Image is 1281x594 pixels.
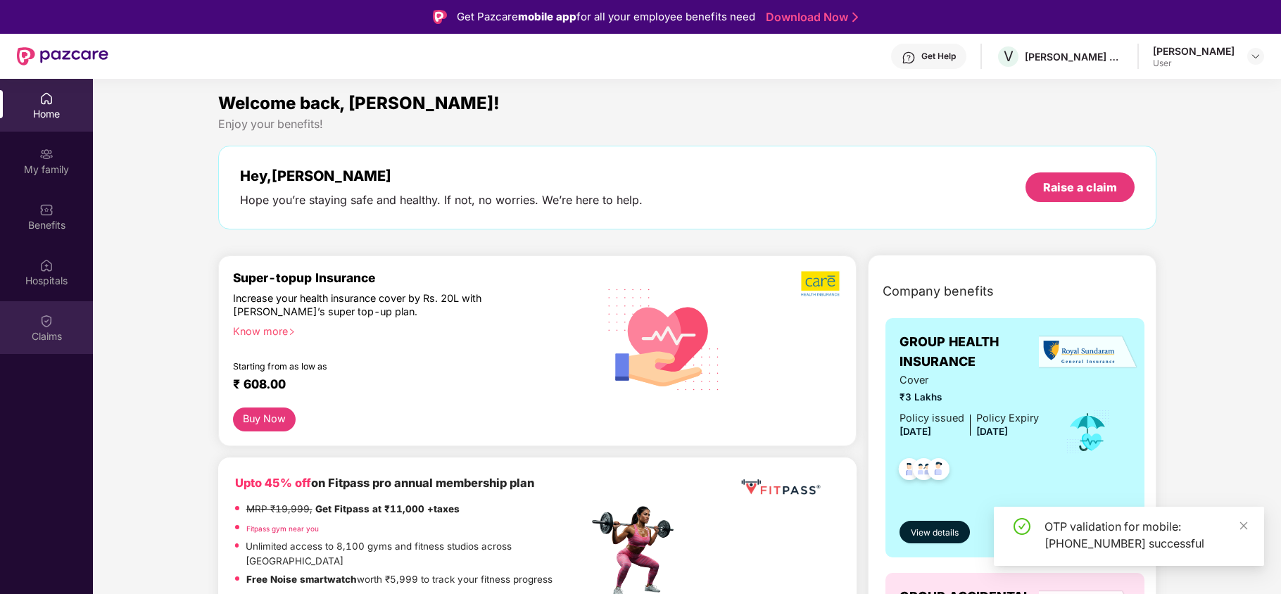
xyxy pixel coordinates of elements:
[1004,48,1014,65] span: V
[39,314,53,328] img: svg+xml;base64,PHN2ZyBpZD0iQ2xhaW0iIHhtbG5zPSJodHRwOi8vd3d3LnczLm9yZy8yMDAwL3N2ZyIgd2lkdGg9IjIwIi...
[288,328,296,336] span: right
[518,10,576,23] strong: mobile app
[1239,521,1249,531] span: close
[766,10,854,25] a: Download Now
[315,503,460,514] strong: Get Fitpass at ₹11,000 +taxes
[235,476,311,490] b: Upto 45% off
[907,454,941,488] img: svg+xml;base64,PHN2ZyB4bWxucz0iaHR0cDovL3d3dy53My5vcmcvMjAwMC9zdmciIHdpZHRoPSI0OC45MTUiIGhlaWdodD...
[911,526,959,540] span: View details
[246,524,319,533] a: Fitpass gym near you
[39,258,53,272] img: svg+xml;base64,PHN2ZyBpZD0iSG9zcGl0YWxzIiB4bWxucz0iaHR0cDovL3d3dy53My5vcmcvMjAwMC9zdmciIHdpZHRoPS...
[1153,58,1235,69] div: User
[39,147,53,161] img: svg+xml;base64,PHN2ZyB3aWR0aD0iMjAiIGhlaWdodD0iMjAiIHZpZXdCb3g9IjAgMCAyMCAyMCIgZmlsbD0ibm9uZSIgeG...
[246,539,587,569] p: Unlimited access to 8,100 gyms and fitness studios across [GEOGRAPHIC_DATA]
[597,270,731,407] img: svg+xml;base64,PHN2ZyB4bWxucz0iaHR0cDovL3d3dy53My5vcmcvMjAwMC9zdmciIHhtbG5zOnhsaW5rPSJodHRwOi8vd3...
[233,361,529,371] div: Starting from as low as
[900,410,964,426] div: Policy issued
[1045,518,1247,552] div: OTP validation for mobile: [PHONE_NUMBER] successful
[39,91,53,106] img: svg+xml;base64,PHN2ZyBpZD0iSG9tZSIgeG1sbnM9Imh0dHA6Ly93d3cudzMub3JnLzIwMDAvc3ZnIiB3aWR0aD0iMjAiIG...
[1065,409,1111,455] img: icon
[39,203,53,217] img: svg+xml;base64,PHN2ZyBpZD0iQmVuZWZpdHMiIHhtbG5zPSJodHRwOi8vd3d3LnczLm9yZy8yMDAwL3N2ZyIgd2lkdGg9Ij...
[240,193,643,208] div: Hope you’re staying safe and healthy. If not, no worries. We’re here to help.
[902,51,916,65] img: svg+xml;base64,PHN2ZyBpZD0iSGVscC0zMngzMiIgeG1sbnM9Imh0dHA6Ly93d3cudzMub3JnLzIwMDAvc3ZnIiB3aWR0aD...
[976,410,1039,426] div: Policy Expiry
[457,8,755,25] div: Get Pazcare for all your employee benefits need
[433,10,447,24] img: Logo
[852,10,858,25] img: Stroke
[900,332,1046,372] span: GROUP HEALTH INSURANCE
[246,503,313,514] del: MRP ₹19,999,
[233,291,527,318] div: Increase your health insurance cover by Rs. 20L with [PERSON_NAME]’s super top-up plan.
[218,117,1156,132] div: Enjoy your benefits!
[1153,44,1235,58] div: [PERSON_NAME]
[1014,518,1030,535] span: check-circle
[1250,51,1261,62] img: svg+xml;base64,PHN2ZyBpZD0iRHJvcGRvd24tMzJ4MzIiIHhtbG5zPSJodHRwOi8vd3d3LnczLm9yZy8yMDAwL3N2ZyIgd2...
[246,574,357,585] strong: Free Noise smartwatch
[246,572,553,587] p: worth ₹5,999 to track your fitness progress
[218,93,500,113] span: Welcome back, [PERSON_NAME]!
[1043,179,1117,195] div: Raise a claim
[900,426,931,437] span: [DATE]
[233,270,588,285] div: Super-topup Insurance
[240,168,643,184] div: Hey, [PERSON_NAME]
[900,390,1039,405] span: ₹3 Lakhs
[921,454,956,488] img: svg+xml;base64,PHN2ZyB4bWxucz0iaHR0cDovL3d3dy53My5vcmcvMjAwMC9zdmciIHdpZHRoPSI0OC45NDMiIGhlaWdodD...
[233,324,580,334] div: Know more
[976,426,1008,437] span: [DATE]
[892,454,927,488] img: svg+xml;base64,PHN2ZyB4bWxucz0iaHR0cDovL3d3dy53My5vcmcvMjAwMC9zdmciIHdpZHRoPSI0OC45NDMiIGhlaWdodD...
[233,377,574,393] div: ₹ 608.00
[883,282,994,301] span: Company benefits
[233,407,296,431] button: Buy Now
[801,270,841,297] img: b5dec4f62d2307b9de63beb79f102df3.png
[738,474,823,500] img: fppp.png
[1039,335,1137,369] img: insurerLogo
[900,372,1039,388] span: Cover
[921,51,956,62] div: Get Help
[235,476,534,490] b: on Fitpass pro annual membership plan
[1025,50,1123,63] div: [PERSON_NAME] ESTATES DEVELOPERS PRIVATE LIMITED
[900,521,971,543] button: View details
[17,47,108,65] img: New Pazcare Logo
